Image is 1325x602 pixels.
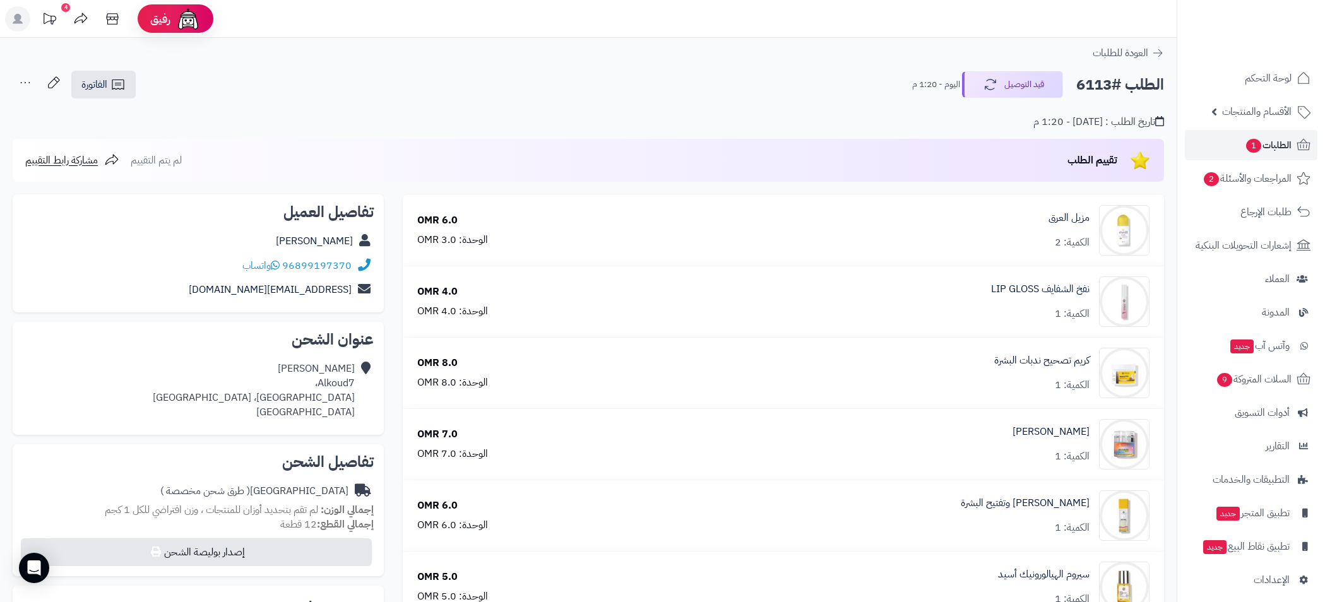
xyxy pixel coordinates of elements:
[1049,211,1090,225] a: مزيل العرق
[1222,103,1292,121] span: الأقسام والمنتجات
[1204,172,1219,186] span: 2
[1033,115,1164,129] div: تاريخ الطلب : [DATE] - 1:20 م
[1246,139,1261,153] span: 1
[1076,72,1164,98] h2: الطلب #6113
[1067,153,1117,168] span: تقييم الطلب
[417,233,488,247] div: الوحدة: 3.0 OMR
[1185,364,1317,394] a: السلات المتروكة9
[105,502,318,517] span: لم تقم بتحديد أوزان للمنتجات ، وزن افتراضي للكل 1 كجم
[280,517,374,532] small: 12 قطعة
[1254,571,1290,589] span: الإعدادات
[1196,237,1292,254] span: إشعارات التحويلات البنكية
[417,518,488,533] div: الوحدة: 6.0 OMR
[1245,136,1292,154] span: الطلبات
[81,77,107,92] span: الفاتورة
[1216,507,1240,521] span: جديد
[994,353,1090,368] a: كريم تصحيح ندبات البشرة
[61,3,70,12] div: 4
[160,483,250,499] span: ( طرق شحن مخصصة )
[175,6,201,32] img: ai-face.png
[1213,471,1290,488] span: التطبيقات والخدمات
[276,233,353,249] a: [PERSON_NAME]
[417,304,488,319] div: الوحدة: 4.0 OMR
[1100,276,1149,327] img: 1739575083-cm52lkopd0nxb01klcrcefi9i_lip_gloss-01-90x90.jpg
[160,484,348,499] div: [GEOGRAPHIC_DATA]
[1203,170,1292,187] span: المراجعات والأسئلة
[1100,419,1149,469] img: 1739577768-cm4q2rj8k0e1p01klabvk8x78_retinol_2-90x90.png
[1202,538,1290,555] span: تطبيق نقاط البيع
[962,71,1063,98] button: قيد التوصيل
[1185,398,1317,428] a: أدوات التسويق
[1185,565,1317,595] a: الإعدادات
[150,11,170,27] span: رفيق
[417,285,458,299] div: 4.0 OMR
[1055,235,1090,250] div: الكمية: 2
[242,258,280,273] a: واتساب
[417,213,458,228] div: 6.0 OMR
[19,553,49,583] div: Open Intercom Messenger
[71,71,136,98] a: الفاتورة
[1266,437,1290,455] span: التقارير
[1093,45,1164,61] a: العودة للطلبات
[1055,307,1090,321] div: الكمية: 1
[153,362,355,419] div: [PERSON_NAME] Alkoud7، [GEOGRAPHIC_DATA]، [GEOGRAPHIC_DATA] [GEOGRAPHIC_DATA]
[1100,205,1149,256] img: 1739574665-cm52iuysw0ns601kl1gcndhhy_EVEIL-01-90x90.jpg
[417,499,458,513] div: 6.0 OMR
[1262,304,1290,321] span: المدونة
[317,517,374,532] strong: إجمالي القطع:
[1185,431,1317,461] a: التقارير
[417,570,458,584] div: 5.0 OMR
[131,153,182,168] span: لم يتم التقييم
[1185,130,1317,160] a: الطلبات1
[1229,337,1290,355] span: وآتس آب
[23,332,374,347] h2: عنوان الشحن
[1055,449,1090,464] div: الكمية: 1
[912,78,960,91] small: اليوم - 1:20 م
[282,258,352,273] a: 96899197370
[1239,9,1313,36] img: logo-2.png
[417,356,458,370] div: 8.0 OMR
[961,496,1090,511] a: [PERSON_NAME] وتفتيح البشرة
[1093,45,1148,61] span: العودة للطلبات
[1215,504,1290,522] span: تطبيق المتجر
[1240,203,1292,221] span: طلبات الإرجاع
[1230,339,1254,353] span: جديد
[1013,425,1090,439] a: [PERSON_NAME]
[1100,490,1149,541] img: 1739578197-cm52dour10ngp01kla76j4svp_WHITENING_HYDRATE-01-90x90.jpg
[1185,498,1317,528] a: تطبيق المتجرجديد
[1185,230,1317,261] a: إشعارات التحويلات البنكية
[1185,331,1317,361] a: وآتس آبجديد
[1235,404,1290,422] span: أدوات التسويق
[1185,63,1317,93] a: لوحة التحكم
[23,454,374,469] h2: تفاصيل الشحن
[1055,378,1090,392] div: الكمية: 1
[25,153,98,168] span: مشاركة رابط التقييم
[417,375,488,390] div: الوحدة: 8.0 OMR
[991,282,1090,297] a: نفخ الشفايف LIP GLOSS
[998,567,1090,582] a: سيروم الهيالورونيك أسيد
[417,427,458,442] div: 7.0 OMR
[1185,297,1317,328] a: المدونة
[23,204,374,220] h2: تفاصيل العميل
[1185,264,1317,294] a: العملاء
[1185,531,1317,562] a: تطبيق نقاط البيعجديد
[1055,521,1090,535] div: الكمية: 1
[33,6,65,35] a: تحديثات المنصة
[189,282,352,297] a: [EMAIL_ADDRESS][DOMAIN_NAME]
[1185,464,1317,495] a: التطبيقات والخدمات
[1185,163,1317,194] a: المراجعات والأسئلة2
[1185,197,1317,227] a: طلبات الإرجاع
[1217,373,1232,387] span: 9
[1245,69,1292,87] span: لوحة التحكم
[417,447,488,461] div: الوحدة: 7.0 OMR
[1203,540,1227,554] span: جديد
[21,538,372,566] button: إصدار بوليصة الشحن
[1216,370,1292,388] span: السلات المتروكة
[1265,270,1290,288] span: العملاء
[1100,348,1149,398] img: 1739577223-cm519yucq0mrs01kl84dv42o4_skin_filter-09-90x90.jpg
[321,502,374,517] strong: إجمالي الوزن:
[25,153,119,168] a: مشاركة رابط التقييم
